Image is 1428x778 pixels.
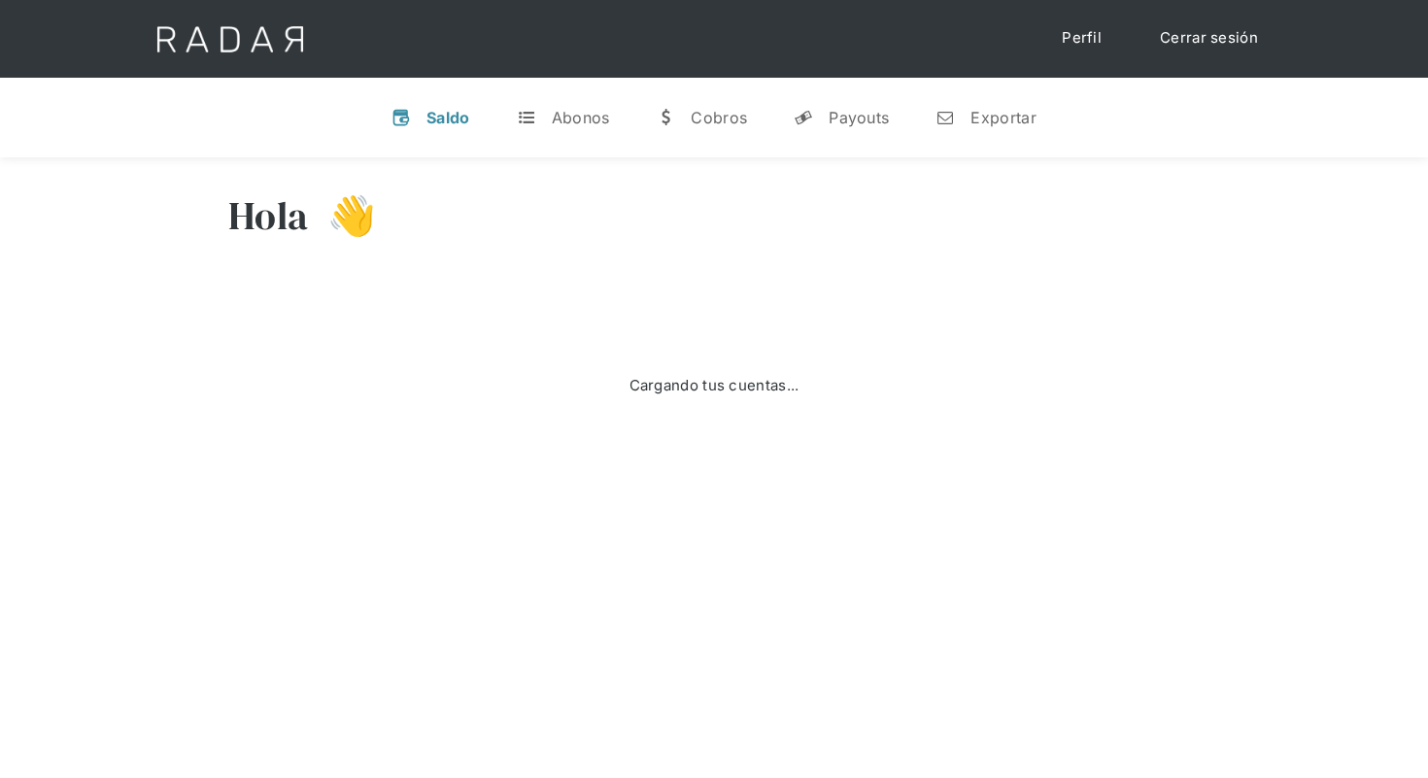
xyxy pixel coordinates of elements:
[656,108,675,127] div: w
[426,108,470,127] div: Saldo
[552,108,610,127] div: Abonos
[794,108,813,127] div: y
[517,108,536,127] div: t
[629,375,799,397] div: Cargando tus cuentas...
[228,191,308,240] h3: Hola
[829,108,889,127] div: Payouts
[935,108,955,127] div: n
[970,108,1036,127] div: Exportar
[1140,19,1277,57] a: Cerrar sesión
[1042,19,1121,57] a: Perfil
[308,191,376,240] h3: 👋
[391,108,411,127] div: v
[691,108,747,127] div: Cobros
